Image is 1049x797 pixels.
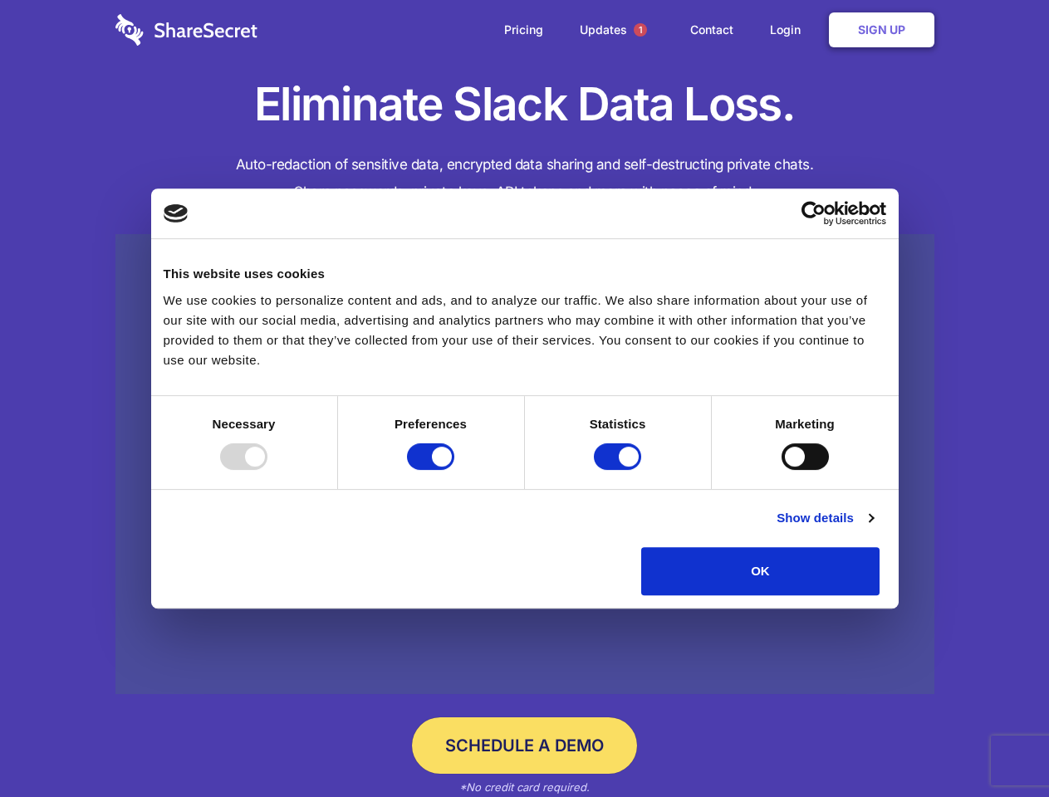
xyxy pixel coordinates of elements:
strong: Preferences [395,417,467,431]
a: Schedule a Demo [412,717,637,774]
strong: Marketing [775,417,835,431]
strong: Necessary [213,417,276,431]
span: 1 [634,23,647,37]
a: Login [753,4,826,56]
h1: Eliminate Slack Data Loss. [115,75,934,134]
em: *No credit card required. [459,780,590,794]
strong: Statistics [590,417,646,431]
button: OK [641,547,880,595]
a: Usercentrics Cookiebot - opens in a new window [741,201,886,226]
h4: Auto-redaction of sensitive data, encrypted data sharing and self-destructing private chats. Shar... [115,151,934,206]
div: This website uses cookies [164,264,886,284]
div: We use cookies to personalize content and ads, and to analyze our traffic. We also share informat... [164,291,886,370]
a: Contact [674,4,750,56]
a: Wistia video thumbnail [115,234,934,695]
a: Pricing [488,4,560,56]
img: logo [164,204,189,222]
img: logo-wordmark-white-trans-d4663122ce5f474addd5e946df7df03e33cb6a1c49d2221995e7729f52c070b2.svg [115,14,257,46]
a: Sign Up [829,12,934,47]
a: Show details [777,508,873,528]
